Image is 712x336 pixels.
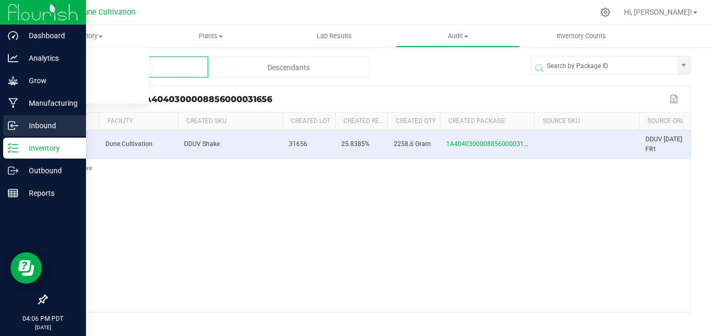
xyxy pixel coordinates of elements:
[446,140,535,148] span: 1A4040300008856000031656
[18,164,81,177] p: Outbound
[25,25,149,47] a: Inventory All packages All inventory Waste log
[8,143,18,153] inline-svg: Inventory
[8,188,18,198] inline-svg: Reports
[5,323,81,331] p: [DATE]
[18,74,81,87] p: Grow
[303,31,366,41] span: Lab Results
[149,31,272,41] span: Plants
[18,29,81,42] p: Dashboard
[25,31,149,41] span: Inventory
[55,94,667,104] div: Package Ancestry: 1A4040300008856000031656
[624,8,692,16] span: Hi, [PERSON_NAME]!
[18,187,81,199] p: Reports
[149,25,273,47] a: Plants
[599,7,612,17] div: Manage settings
[8,53,18,63] inline-svg: Analytics
[335,113,387,130] th: Created Ref Field
[396,25,520,47] a: Audit
[79,8,135,17] span: Dune Cultivation
[8,165,18,176] inline-svg: Outbound
[105,140,153,148] span: Dune Cultivation
[534,113,639,130] th: Source SKU
[396,31,519,41] span: Audit
[440,113,534,130] th: Created Package
[184,140,220,148] span: DDUV Shake
[639,113,692,130] th: Source Origin Harvests
[645,136,682,153] span: DDUV [DATE] FR1
[667,92,683,106] button: Export to Excel
[8,30,18,41] inline-svg: Dashboard
[10,252,42,284] iframe: Resource center
[8,120,18,131] inline-svg: Inbound
[543,31,620,41] span: Inventory Counts
[18,97,81,109] p: Manufacturing
[387,113,440,130] th: Created Qty
[18,119,81,132] p: Inbound
[283,113,335,130] th: Created Lot
[18,142,81,154] p: Inventory
[8,75,18,86] inline-svg: Grow
[520,25,643,47] a: Inventory Counts
[341,140,370,148] span: 25.8385%
[208,57,370,77] div: Descendants
[5,314,81,323] p: 04:06 PM PDT
[8,98,18,108] inline-svg: Manufacturing
[18,52,81,64] p: Analytics
[273,25,396,47] a: Lab Results
[289,140,307,148] span: 31656
[99,113,178,130] th: Facility
[531,57,678,75] input: Search by Package ID
[394,140,431,148] span: 2258.6 Gram
[178,113,283,130] th: Created SKU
